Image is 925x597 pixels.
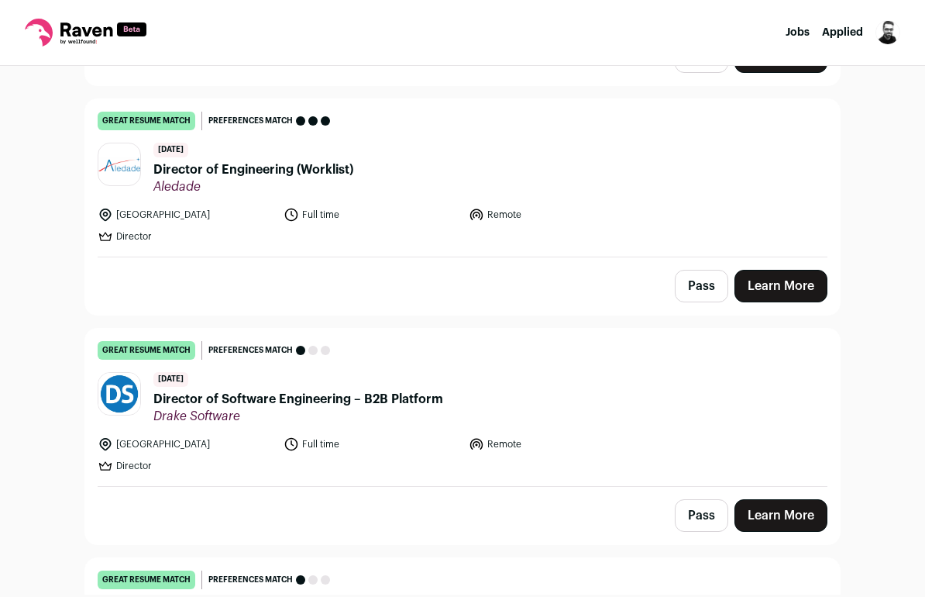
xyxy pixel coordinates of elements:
a: Learn More [734,499,827,532]
li: Full time [284,207,460,223]
a: great resume match Preferences match [DATE] Director of Engineering (Worklist) Aledade [GEOGRAPHI... [85,99,840,257]
button: Open dropdown [875,20,900,45]
button: Pass [675,270,728,302]
span: [DATE] [153,143,188,157]
li: [GEOGRAPHIC_DATA] [98,207,274,223]
div: great resume match [98,571,195,589]
img: 20eb79962f5e6946da8f7a04e9b06b9e2f19001157b960eff872208f94c47940.jpg [98,373,140,415]
span: [DATE] [153,372,188,387]
span: Director of Software Engineering – B2B Platform [153,390,443,409]
li: Remote [469,437,645,452]
div: great resume match [98,341,195,360]
a: Applied [822,27,863,38]
div: great resume match [98,112,195,130]
a: great resume match Preferences match [DATE] Director of Software Engineering – B2B Platform Drake... [85,329,840,486]
span: Aledade [153,179,353,195]
li: [GEOGRAPHIC_DATA] [98,437,274,452]
span: Director of Engineering (Worklist) [153,160,353,179]
a: Jobs [786,27,810,38]
a: Learn More [734,270,827,302]
span: Preferences match [208,113,293,129]
li: Director [98,458,274,474]
span: Preferences match [208,343,293,358]
span: Drake Software [153,409,443,424]
img: 539423-medium_jpg [875,20,900,45]
li: Remote [469,207,645,223]
span: Preferences match [208,572,293,588]
button: Pass [675,499,728,532]
li: Full time [284,437,460,452]
img: 872ed3c5d3d04980a3463b7bfa37b263b682a77eaba13eb362730722b187098f.jpg [98,157,140,172]
li: Director [98,229,274,244]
